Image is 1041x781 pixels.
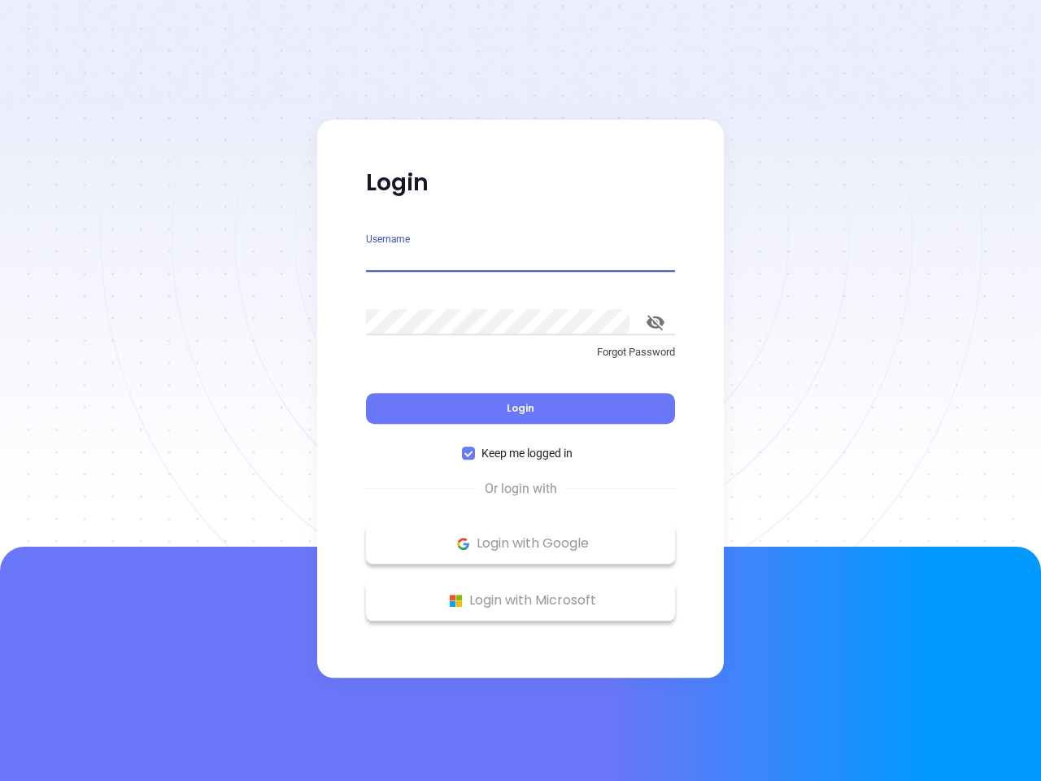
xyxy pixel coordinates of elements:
[374,531,667,556] p: Login with Google
[366,523,675,564] button: Google Logo Login with Google
[477,479,565,499] span: Or login with
[475,444,579,462] span: Keep me logged in
[636,303,675,342] button: toggle password visibility
[366,234,410,244] label: Username
[366,168,675,198] p: Login
[366,344,675,360] p: Forgot Password
[453,534,473,554] img: Google Logo
[366,580,675,621] button: Microsoft Logo Login with Microsoft
[366,344,675,373] a: Forgot Password
[446,591,466,611] img: Microsoft Logo
[507,401,534,415] span: Login
[374,588,667,613] p: Login with Microsoft
[366,393,675,424] button: Login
